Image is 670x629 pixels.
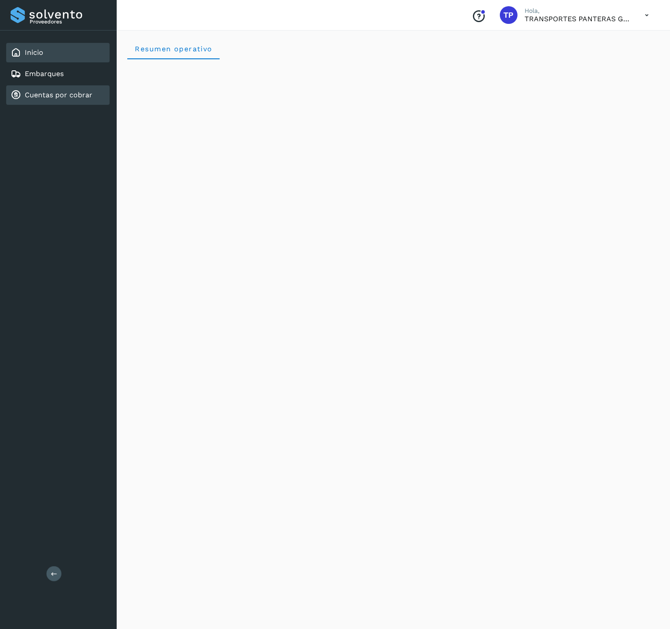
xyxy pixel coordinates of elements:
[525,15,631,23] p: TRANSPORTES PANTERAS GAPO S.A. DE C.V.
[25,91,92,99] a: Cuentas por cobrar
[25,48,43,57] a: Inicio
[6,43,110,62] div: Inicio
[6,64,110,84] div: Embarques
[6,85,110,105] div: Cuentas por cobrar
[25,69,64,78] a: Embarques
[30,19,106,25] p: Proveedores
[525,7,631,15] p: Hola,
[134,45,213,53] span: Resumen operativo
